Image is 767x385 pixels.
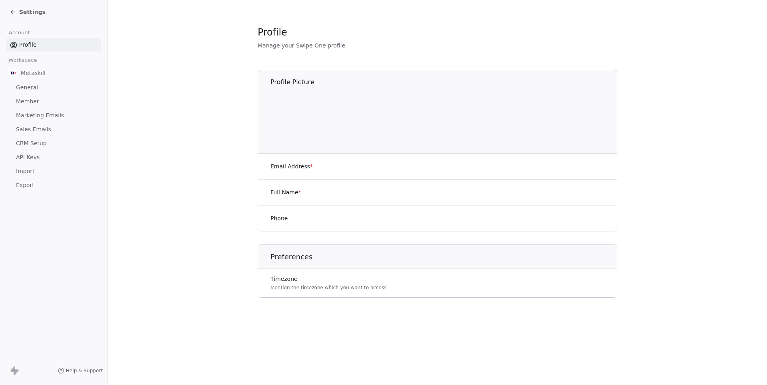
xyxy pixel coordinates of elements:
[16,111,64,120] span: Marketing Emails
[16,167,34,176] span: Import
[19,41,37,49] span: Profile
[10,69,18,77] img: AVATAR%20METASKILL%20-%20Colori%20Positivo.png
[66,367,103,374] span: Help & Support
[16,139,47,148] span: CRM Setup
[16,97,39,106] span: Member
[270,284,387,291] p: Mention the timezone which you want to access
[19,8,46,16] span: Settings
[270,252,618,262] h1: Preferences
[270,162,313,170] label: Email Address
[6,109,101,122] a: Marketing Emails
[6,95,101,108] a: Member
[6,165,101,178] a: Import
[16,181,34,190] span: Export
[6,123,101,136] a: Sales Emails
[270,214,288,222] label: Phone
[258,26,287,38] span: Profile
[10,8,46,16] a: Settings
[270,275,387,283] label: Timezone
[16,83,38,92] span: General
[258,42,345,49] span: Manage your Swipe One profile
[6,151,101,164] a: API Keys
[16,125,51,134] span: Sales Emails
[16,153,40,162] span: API Keys
[5,54,40,66] span: Workspace
[6,81,101,94] a: General
[5,27,33,39] span: Account
[270,78,618,87] h1: Profile Picture
[6,179,101,192] a: Export
[270,188,301,196] label: Full Name
[21,69,46,77] span: Metaskill
[6,137,101,150] a: CRM Setup
[6,38,101,51] a: Profile
[58,367,103,374] a: Help & Support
